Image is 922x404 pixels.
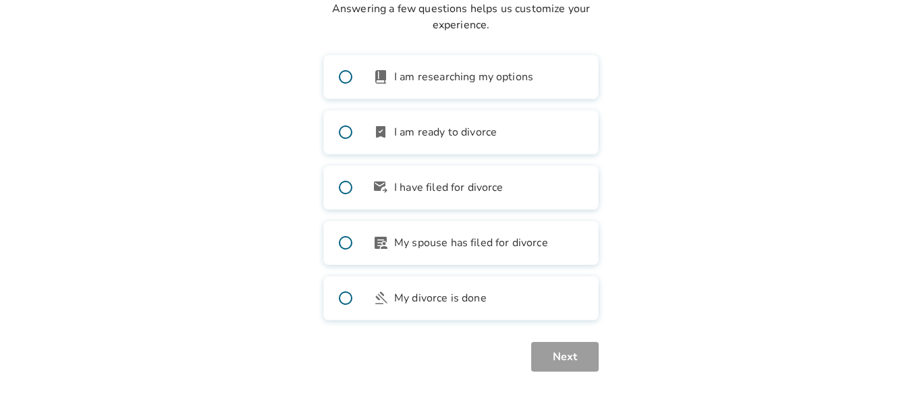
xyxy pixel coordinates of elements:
span: My divorce is done [394,290,487,306]
span: bookmark_check [373,124,389,140]
span: outgoing_mail [373,179,389,196]
p: Answering a few questions helps us customize your experience. [323,1,599,33]
iframe: Chat Widget [855,339,922,404]
span: My spouse has filed for divorce [394,235,548,251]
span: article_person [373,235,389,251]
span: book_2 [373,69,389,85]
span: gavel [373,290,389,306]
span: I am researching my options [394,69,533,85]
span: I have filed for divorce [394,179,504,196]
span: I am ready to divorce [394,124,497,140]
button: Next [531,342,599,372]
